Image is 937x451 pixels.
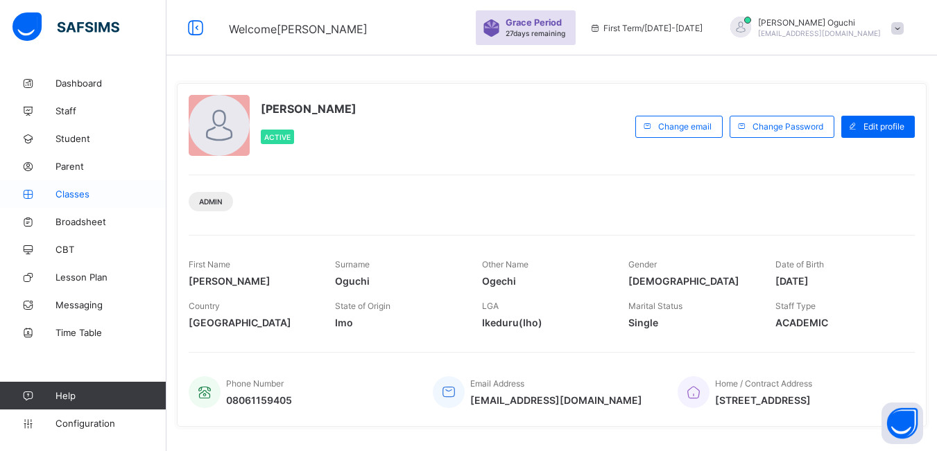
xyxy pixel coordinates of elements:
span: [PERSON_NAME] [261,102,356,116]
span: Country [189,301,220,311]
span: Other Name [482,259,528,269]
span: Staff [55,105,166,116]
span: [EMAIL_ADDRESS][DOMAIN_NAME] [758,29,881,37]
span: Surname [335,259,370,269]
span: Change email [658,121,712,132]
span: Home / Contract Address [715,378,812,389]
span: Change Password [753,121,823,132]
span: [PERSON_NAME] Oguchi [758,17,881,28]
span: Time Table [55,327,166,338]
span: Active [264,133,291,141]
span: 08061159405 [226,394,292,406]
span: Marital Status [628,301,682,311]
span: Help [55,390,166,401]
span: Ogechi [482,275,608,287]
span: Oguchi [335,275,461,287]
span: [EMAIL_ADDRESS][DOMAIN_NAME] [470,394,642,406]
span: Single [628,317,754,328]
span: [PERSON_NAME] [189,275,314,287]
span: CBT [55,244,166,255]
span: Messaging [55,299,166,310]
span: First Name [189,259,230,269]
span: Dashboard [55,78,166,89]
span: Configuration [55,418,166,429]
span: Email Address [470,378,524,389]
span: [GEOGRAPHIC_DATA] [189,317,314,328]
span: Staff Type [775,301,816,311]
span: Broadsheet [55,216,166,227]
span: Phone Number [226,378,284,389]
span: Admin [199,197,223,206]
img: sticker-purple.71386a28dfed39d6af7621340158ba97.svg [483,19,500,37]
span: Ikeduru(Iho) [482,317,608,328]
div: ChristinaOguchi [716,17,911,39]
span: Gender [628,259,657,269]
span: Imo [335,317,461,328]
span: Student [55,133,166,144]
span: 27 days remaining [506,29,565,37]
span: Classes [55,188,166,200]
button: Open asap [882,403,923,444]
span: ACADEMIC [775,317,901,328]
span: Lesson Plan [55,272,166,283]
span: Welcome [PERSON_NAME] [229,22,368,36]
img: safsims [12,12,119,42]
span: Grace Period [506,17,562,28]
span: Parent [55,161,166,172]
span: session/term information [590,23,703,33]
span: [DATE] [775,275,901,287]
span: LGA [482,301,499,311]
span: State of Origin [335,301,390,311]
span: Edit profile [863,121,904,132]
span: [DEMOGRAPHIC_DATA] [628,275,754,287]
span: [STREET_ADDRESS] [715,394,812,406]
span: Date of Birth [775,259,824,269]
